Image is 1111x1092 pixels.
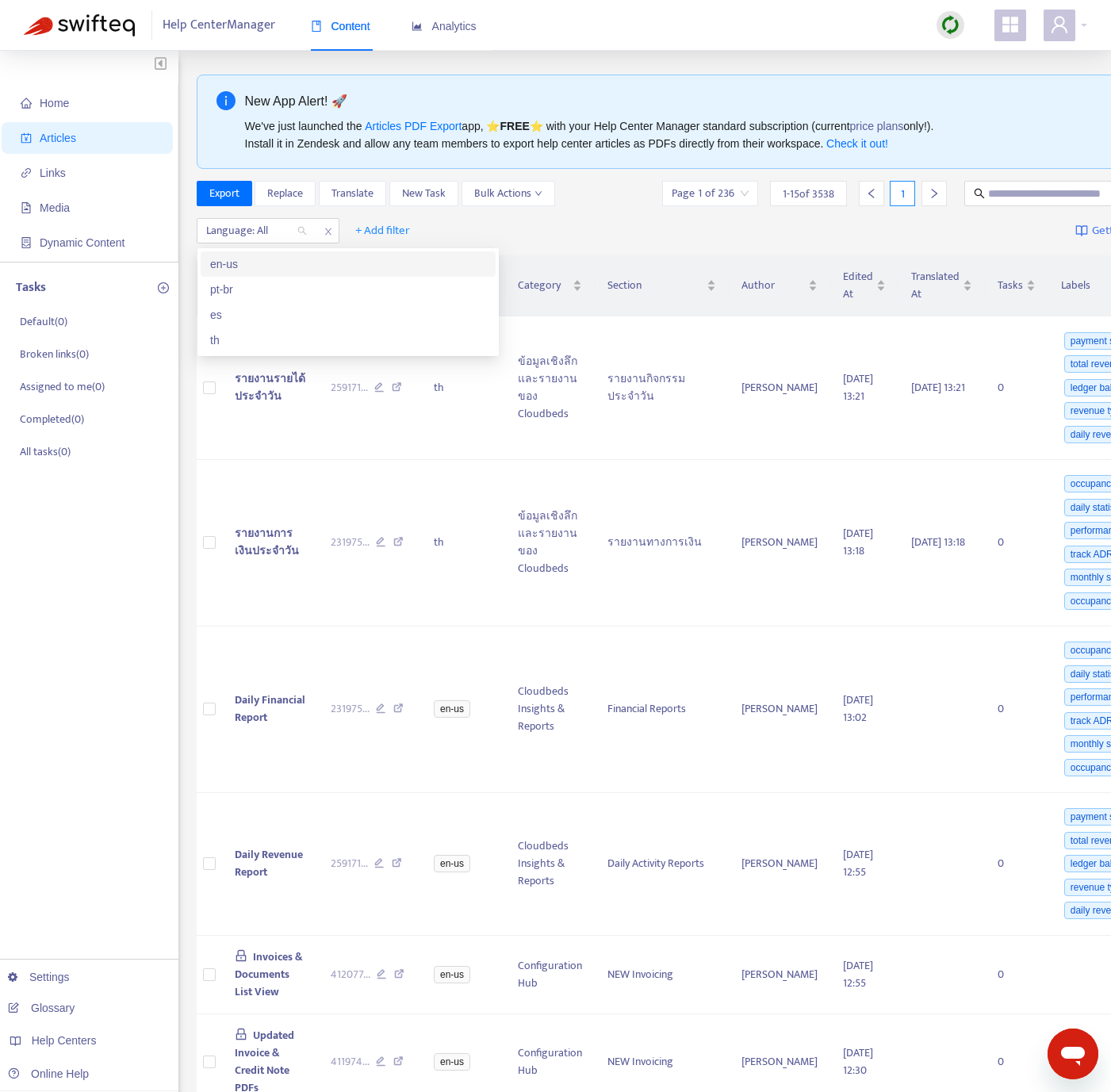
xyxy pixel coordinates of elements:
span: search [974,188,985,199]
th: Edited At [830,255,898,316]
th: Category [505,255,595,316]
div: pt-br [201,277,496,302]
td: รายงานทางการเงิน [595,460,729,626]
span: en-us [434,966,470,983]
td: th [421,460,505,626]
span: book [311,21,322,32]
span: right [929,188,940,199]
td: NEW Invoicing [595,936,729,1014]
div: th [201,328,496,353]
p: Assigned to me ( 0 ) [20,378,105,395]
span: file-image [21,202,32,213]
div: en-us [201,251,496,277]
b: FREE [500,120,529,132]
td: [PERSON_NAME] [729,460,830,626]
a: Check it out! [826,137,888,150]
span: account-book [21,132,32,144]
span: area-chart [412,21,423,32]
p: Tasks [16,278,46,297]
span: [DATE] 13:21 [843,370,873,405]
span: Edited At [843,268,873,303]
td: 0 [985,460,1048,626]
th: Translated At [898,255,985,316]
span: Category [518,277,569,294]
td: 0 [985,793,1048,937]
span: Section [607,277,703,294]
button: + Add filter [343,218,422,243]
td: [PERSON_NAME] [729,626,830,793]
a: price plans [850,120,904,132]
th: Tasks [985,255,1048,316]
span: Home [40,97,69,109]
p: All tasks ( 0 ) [20,443,71,460]
span: Help Center Manager [163,10,275,40]
span: container [21,237,32,248]
a: Articles PDF Export [365,120,462,132]
td: [PERSON_NAME] [729,936,830,1014]
span: Translate [331,185,374,202]
td: 0 [985,316,1048,460]
span: 411974 ... [331,1053,370,1071]
span: user [1050,15,1069,34]
p: Default ( 0 ) [20,313,67,330]
span: [DATE] 12:30 [843,1044,873,1079]
span: Author [741,277,805,294]
span: lock [235,1028,247,1040]
th: Section [595,255,729,316]
span: Translated At [911,268,960,303]
span: [DATE] 13:02 [843,691,873,726]
a: Glossary [8,1002,75,1014]
span: close [318,222,339,241]
span: 231975 ... [331,700,370,718]
span: Replace [267,185,303,202]
span: appstore [1001,15,1020,34]
span: รายงานการเงินประจำวัน [235,524,299,560]
iframe: Button to launch messaging window [1048,1029,1098,1079]
span: [DATE] 13:18 [911,533,965,551]
span: Articles [40,132,76,144]
div: es [201,302,496,328]
span: Analytics [412,20,477,33]
span: en-us [434,1053,470,1071]
a: Online Help [8,1067,89,1080]
span: Dynamic Content [40,236,125,249]
span: [DATE] 13:21 [911,378,965,397]
td: Financial Reports [595,626,729,793]
td: 0 [985,936,1048,1014]
span: รายงานรายได้ประจำวัน [235,370,305,405]
td: Configuration Hub [505,936,595,1014]
div: th [210,331,486,349]
td: Cloudbeds Insights & Reports [505,626,595,793]
span: [DATE] 12:55 [843,845,873,881]
span: 259171 ... [331,855,368,872]
span: New Task [402,185,446,202]
span: + Add filter [355,221,410,240]
span: 259171 ... [331,379,368,397]
td: Cloudbeds Insights & Reports [505,793,595,937]
th: Author [729,255,830,316]
span: plus-circle [158,282,169,293]
img: Swifteq [24,14,135,36]
span: Daily Financial Report [235,691,305,726]
td: [PERSON_NAME] [729,316,830,460]
div: es [210,306,486,324]
span: en-us [434,700,470,718]
td: Daily Activity Reports [595,793,729,937]
span: Export [209,185,239,202]
span: [DATE] 13:18 [843,524,873,560]
img: sync.dc5367851b00ba804db3.png [941,15,960,35]
span: 1 - 15 of 3538 [783,186,834,202]
td: ข้อมูลเชิงลึกและรายงานของ Cloudbeds [505,316,595,460]
td: [PERSON_NAME] [729,793,830,937]
span: link [21,167,32,178]
span: home [21,98,32,109]
span: Links [40,167,66,179]
span: Bulk Actions [474,185,542,202]
span: Tasks [998,277,1023,294]
span: 412077 ... [331,966,370,983]
span: Invoices & Documents List View [235,948,304,1001]
span: lock [235,949,247,962]
span: Content [311,20,370,33]
span: en-us [434,855,470,872]
div: en-us [210,255,486,273]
